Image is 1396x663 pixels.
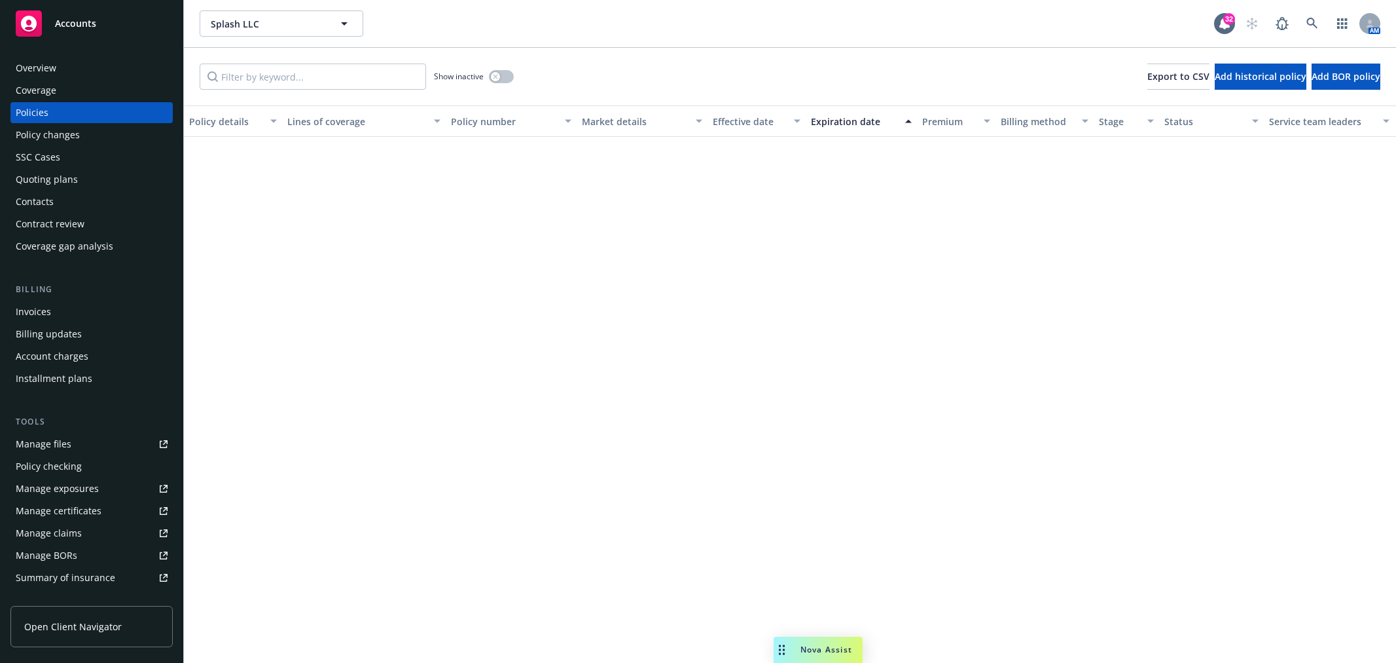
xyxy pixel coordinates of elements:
a: Coverage [10,80,173,101]
span: Nova Assist [800,644,852,655]
div: Policy checking [16,456,82,477]
button: Market details [577,105,707,137]
a: Policy checking [10,456,173,477]
a: Summary of insurance [10,567,173,588]
button: Lines of coverage [282,105,446,137]
div: Manage exposures [16,478,99,499]
div: Contract review [16,214,84,235]
button: Effective date [707,105,806,137]
div: Summary of insurance [16,567,115,588]
button: Add BOR policy [1312,64,1380,90]
button: Policy number [446,105,577,137]
div: Policies [16,102,48,123]
div: Contacts [16,191,54,212]
button: Add historical policy [1215,64,1306,90]
span: Splash LLC [211,17,324,31]
div: Stage [1099,115,1139,128]
button: Service team leaders [1264,105,1395,137]
span: Show inactive [434,71,484,82]
div: Billing updates [16,324,82,345]
div: Billing [10,283,173,296]
div: Manage files [16,434,71,455]
a: Report a Bug [1269,10,1295,37]
div: SSC Cases [16,147,60,168]
div: Expiration date [811,115,897,128]
a: Manage files [10,434,173,455]
div: Account charges [16,346,88,367]
a: Policy changes [10,124,173,145]
a: Manage BORs [10,545,173,566]
a: Start snowing [1239,10,1265,37]
input: Filter by keyword... [200,64,426,90]
a: Contacts [10,191,173,212]
span: Export to CSV [1147,70,1209,83]
button: Expiration date [806,105,917,137]
button: Status [1159,105,1264,137]
a: Invoices [10,301,173,322]
div: Policy number [451,115,557,128]
a: Account charges [10,346,173,367]
div: Manage BORs [16,545,77,566]
div: Manage claims [16,523,82,544]
a: Installment plans [10,368,173,389]
a: Accounts [10,5,173,42]
div: Market details [582,115,688,128]
a: Policies [10,102,173,123]
button: Export to CSV [1147,64,1209,90]
a: Quoting plans [10,169,173,190]
div: 32 [1223,13,1235,25]
button: Billing method [995,105,1094,137]
button: Splash LLC [200,10,363,37]
div: Premium [922,115,976,128]
a: SSC Cases [10,147,173,168]
a: Billing updates [10,324,173,345]
div: Overview [16,58,56,79]
a: Overview [10,58,173,79]
div: Manage certificates [16,501,101,521]
div: Installment plans [16,368,92,389]
div: Effective date [713,115,786,128]
a: Search [1299,10,1325,37]
div: Policy details [189,115,262,128]
div: Coverage [16,80,56,101]
div: Tools [10,415,173,428]
a: Manage claims [10,523,173,544]
span: Accounts [55,18,96,29]
div: Lines of coverage [287,115,426,128]
div: Quoting plans [16,169,78,190]
div: Drag to move [774,637,790,663]
span: Open Client Navigator [24,620,122,634]
a: Coverage gap analysis [10,236,173,257]
span: Add historical policy [1215,70,1306,83]
div: Service team leaders [1269,115,1375,128]
div: Coverage gap analysis [16,236,113,257]
button: Stage [1094,105,1159,137]
a: Contract review [10,214,173,235]
span: Add BOR policy [1312,70,1380,83]
div: Policy changes [16,124,80,145]
a: Manage certificates [10,501,173,521]
div: Billing method [1001,115,1074,128]
button: Nova Assist [774,637,863,663]
a: Manage exposures [10,478,173,499]
a: Switch app [1329,10,1355,37]
button: Premium [917,105,995,137]
div: Invoices [16,301,51,322]
button: Policy details [184,105,282,137]
div: Status [1164,115,1244,128]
